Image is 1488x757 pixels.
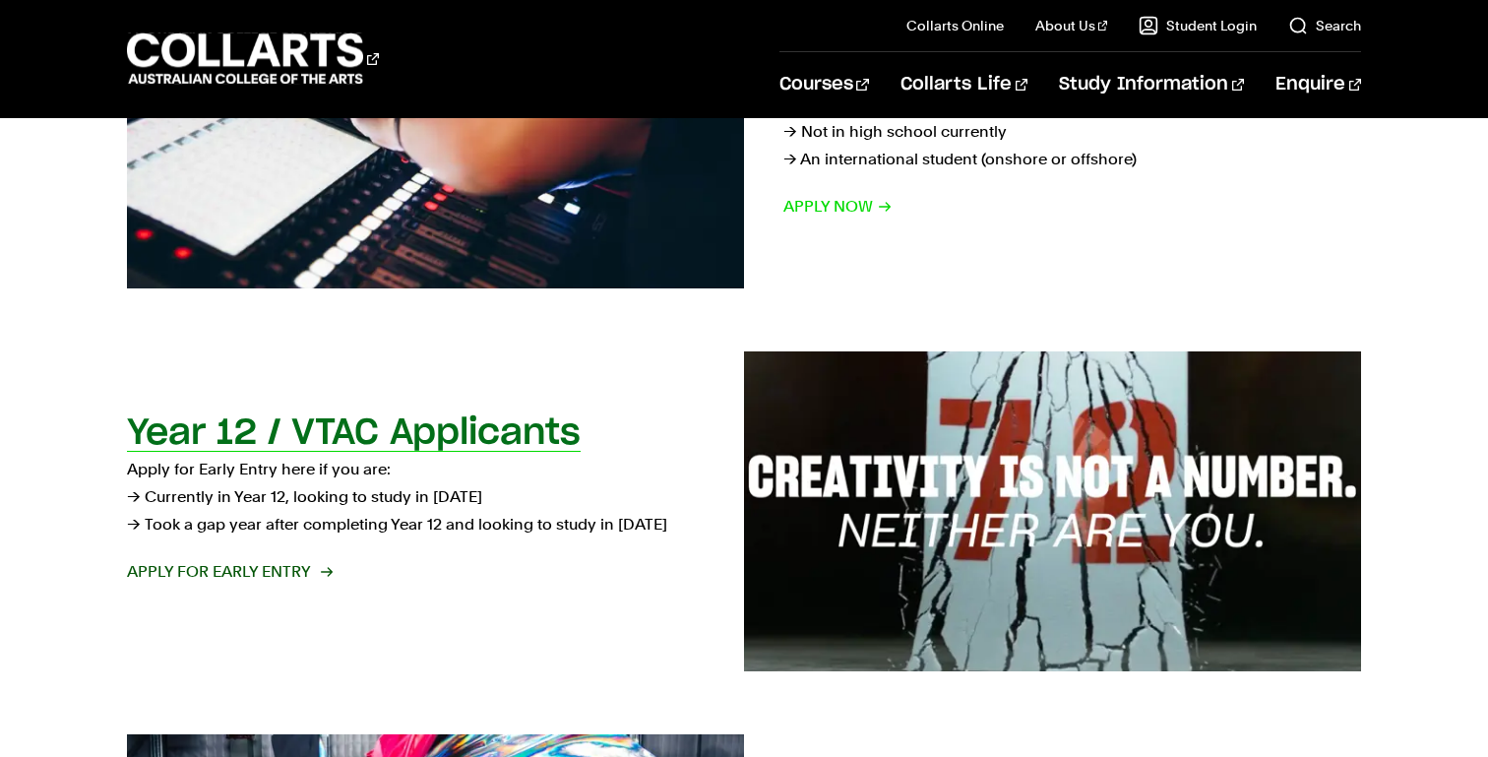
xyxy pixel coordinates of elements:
a: Study Information [1059,52,1244,117]
p: Apply for Early Entry here if you are: → Currently in Year 12, looking to study in [DATE] → Took ... [127,456,705,538]
a: About Us [1035,16,1108,35]
a: Collarts Life [900,52,1027,117]
a: Student Login [1139,16,1257,35]
a: Enquire [1275,52,1361,117]
a: Search [1288,16,1361,35]
a: Courses [779,52,869,117]
div: Go to homepage [127,31,379,87]
span: Apply now [783,193,893,221]
p: Apply here if you are: → Not in high school currently → An international student (onshore or offs... [783,91,1361,173]
span: Apply for Early Entry [127,558,331,586]
a: Collarts Online [906,16,1004,35]
a: Year 12 / VTAC Applicants Apply for Early Entry here if you are:→ Currently in Year 12, looking t... [127,351,1362,671]
h2: Year 12 / VTAC Applicants [127,415,581,451]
